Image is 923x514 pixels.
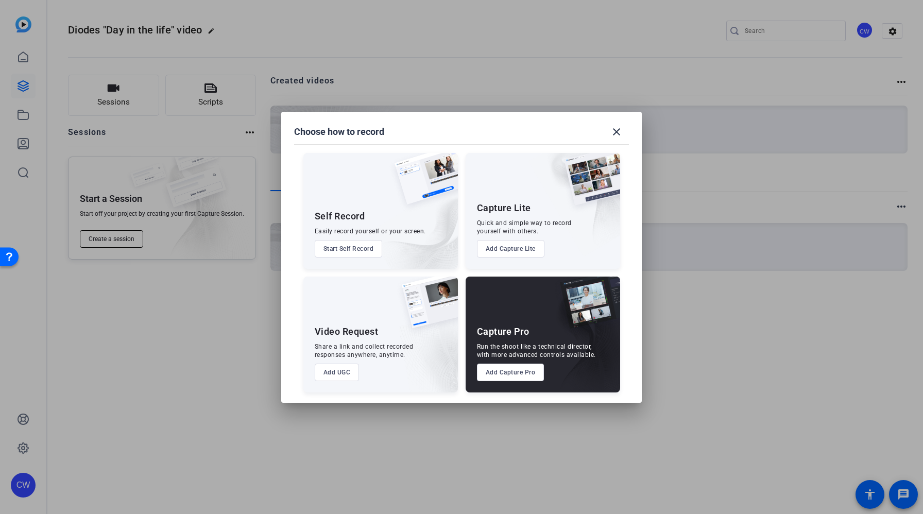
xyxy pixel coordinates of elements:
[294,126,384,138] h1: Choose how to record
[398,309,458,392] img: embarkstudio-ugc-content.png
[387,153,458,215] img: self-record.png
[394,277,458,339] img: ugc-content.png
[315,227,426,235] div: Easily record yourself or your screen.
[315,325,379,338] div: Video Request
[552,277,620,339] img: capture-pro.png
[315,364,360,381] button: Add UGC
[315,240,383,258] button: Start Self Record
[556,153,620,216] img: capture-lite.png
[477,219,572,235] div: Quick and simple way to record yourself with others.
[368,175,458,269] img: embarkstudio-self-record.png
[315,210,365,222] div: Self Record
[315,342,414,359] div: Share a link and collect recorded responses anywhere, anytime.
[477,364,544,381] button: Add Capture Pro
[477,240,544,258] button: Add Capture Lite
[477,325,529,338] div: Capture Pro
[528,153,620,256] img: embarkstudio-capture-lite.png
[477,342,596,359] div: Run the shoot like a technical director, with more advanced controls available.
[610,126,623,138] mat-icon: close
[477,202,531,214] div: Capture Lite
[544,289,620,392] img: embarkstudio-capture-pro.png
